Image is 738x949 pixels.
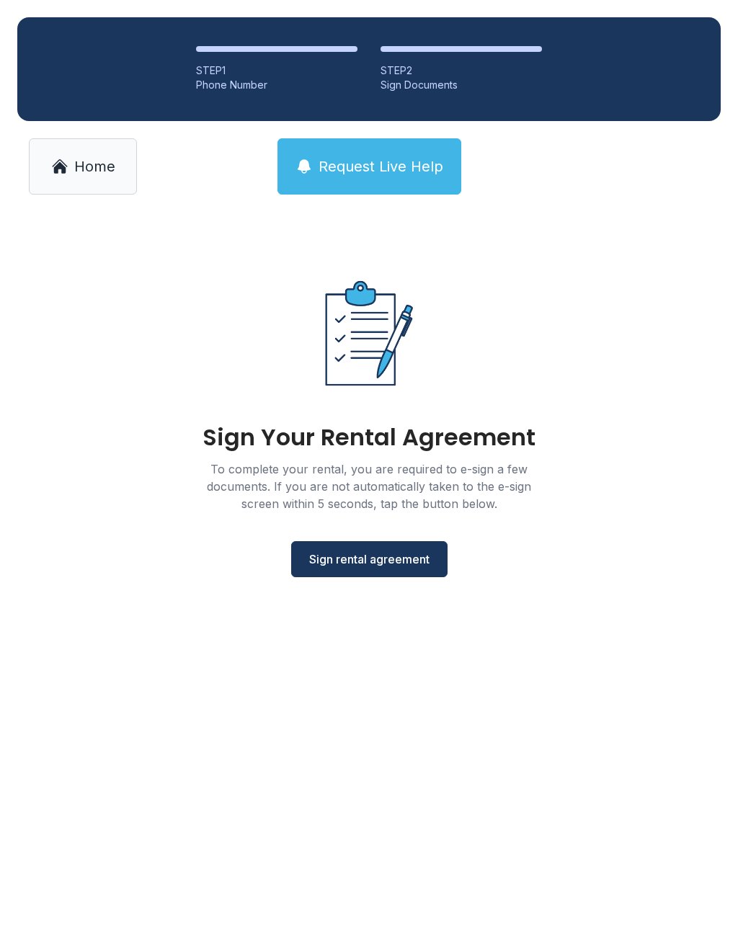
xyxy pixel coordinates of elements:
[196,78,357,92] div: Phone Number
[309,551,430,568] span: Sign rental agreement
[189,460,549,512] div: To complete your rental, you are required to e-sign a few documents. If you are not automatically...
[381,63,542,78] div: STEP 2
[381,78,542,92] div: Sign Documents
[74,156,115,177] span: Home
[319,156,443,177] span: Request Live Help
[294,258,444,409] img: Rental agreement document illustration
[196,63,357,78] div: STEP 1
[203,426,535,449] div: Sign Your Rental Agreement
